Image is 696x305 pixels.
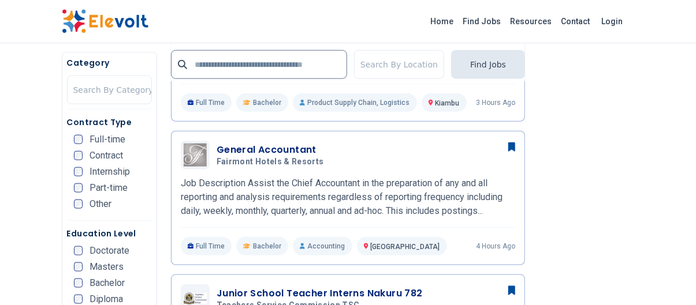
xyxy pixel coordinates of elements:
[436,99,460,107] span: Kiambu
[217,287,423,300] h3: Junior School Teacher Interns Nakuru 782
[217,143,329,157] h3: General Accountant
[74,295,83,304] input: Diploma
[638,250,696,305] iframe: Chat Widget
[181,237,232,255] p: Full Time
[184,293,207,304] img: Teachers Service Commission TSC
[74,199,83,209] input: Other
[293,237,352,255] p: Accounting
[181,141,515,255] a: Fairmont Hotels & ResortsGeneral AccountantFairmont Hotels & ResortsJob Description Assist the Ch...
[74,262,83,272] input: Masters
[90,295,123,304] span: Diploma
[74,183,83,193] input: Part-time
[451,50,525,79] button: Find Jobs
[293,93,416,112] p: Product Supply Chain, Logistics
[74,135,83,144] input: Full-time
[90,246,129,255] span: Doctorate
[184,144,207,167] img: Fairmont Hotels & Resorts
[90,183,128,193] span: Part-time
[181,176,515,218] p: Job Description Assist the Chief Accountant in the preparation of any and all reporting and analy...
[74,278,83,288] input: Bachelor
[67,228,152,239] h5: Education Level
[459,12,506,31] a: Find Jobs
[595,10,630,33] a: Login
[74,246,83,255] input: Doctorate
[67,57,152,69] h5: Category
[181,93,232,112] p: Full Time
[90,151,123,160] span: Contract
[90,278,125,288] span: Bachelor
[253,242,281,251] span: Bachelor
[476,242,515,251] p: 4 hours ago
[506,12,557,31] a: Resources
[67,116,152,128] h5: Contract Type
[253,98,281,107] span: Bachelor
[90,199,111,209] span: Other
[371,243,440,251] span: [GEOGRAPHIC_DATA]
[74,167,83,176] input: Internship
[557,12,595,31] a: Contact
[90,167,130,176] span: Internship
[476,98,515,107] p: 3 hours ago
[74,151,83,160] input: Contract
[217,157,324,167] span: Fairmont Hotels & Resorts
[90,135,125,144] span: Full-time
[62,9,148,33] img: Elevolt
[90,262,124,272] span: Masters
[426,12,459,31] a: Home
